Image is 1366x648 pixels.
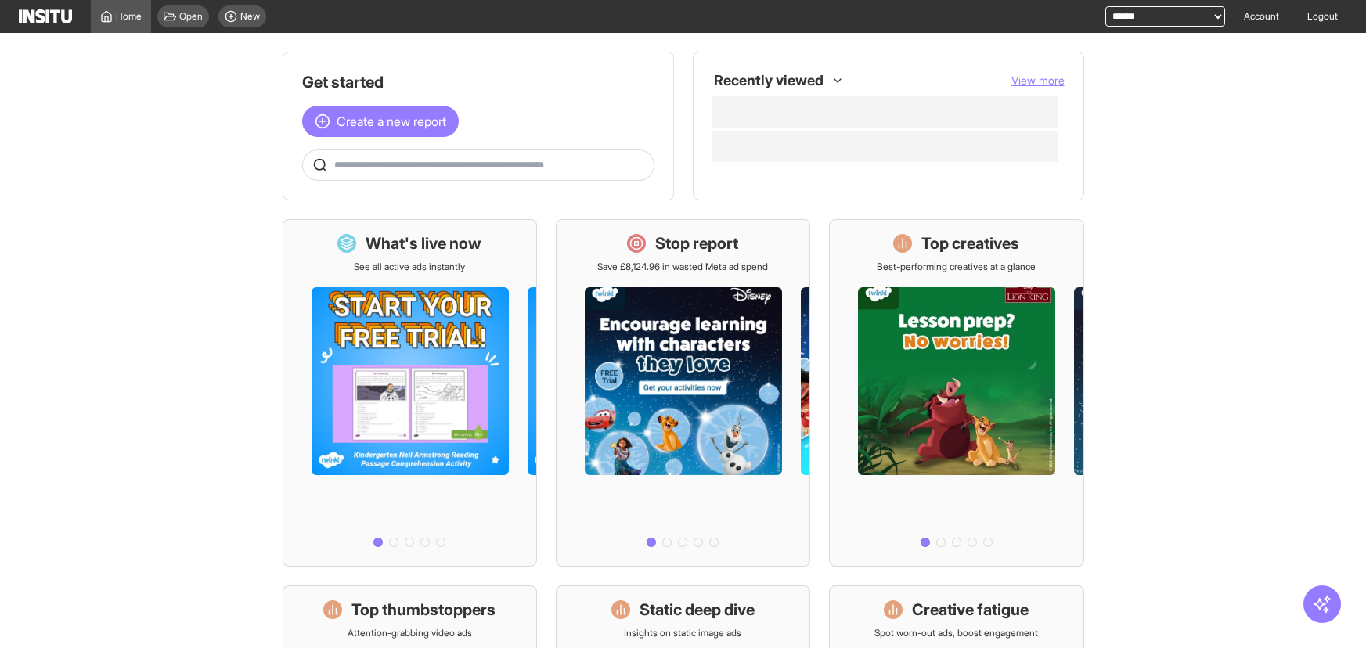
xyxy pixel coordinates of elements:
[640,599,755,621] h1: Static deep dive
[921,232,1019,254] h1: Top creatives
[556,219,810,567] a: Stop reportSave £8,124.96 in wasted Meta ad spend
[179,10,203,23] span: Open
[366,232,481,254] h1: What's live now
[655,232,738,254] h1: Stop report
[597,261,768,273] p: Save £8,124.96 in wasted Meta ad spend
[829,219,1083,567] a: Top creativesBest-performing creatives at a glance
[337,112,446,131] span: Create a new report
[240,10,260,23] span: New
[348,627,472,639] p: Attention-grabbing video ads
[877,261,1036,273] p: Best-performing creatives at a glance
[1011,74,1065,87] span: View more
[302,71,654,93] h1: Get started
[1011,73,1065,88] button: View more
[302,106,459,137] button: Create a new report
[116,10,142,23] span: Home
[354,261,465,273] p: See all active ads instantly
[624,627,741,639] p: Insights on static image ads
[351,599,496,621] h1: Top thumbstoppers
[19,9,72,23] img: Logo
[283,219,537,567] a: What's live nowSee all active ads instantly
